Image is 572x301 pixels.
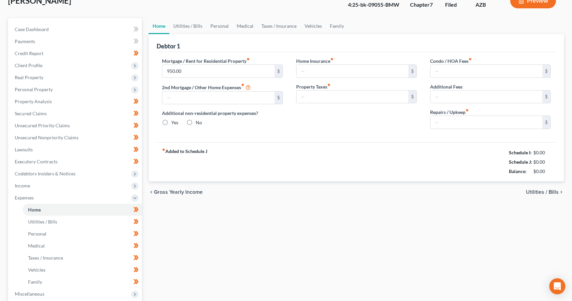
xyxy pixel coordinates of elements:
span: Personal [28,231,46,237]
strong: Added to Schedule J [162,148,207,176]
span: Personal Property [15,87,53,92]
a: Case Dashboard [9,23,142,35]
label: Condo / HOA Fees [430,57,472,64]
a: Family [326,18,348,34]
a: Utilities / Bills [23,216,142,228]
a: Vehicles [23,264,142,276]
span: Executory Contracts [15,159,57,164]
span: Vehicles [28,267,45,273]
div: $ [542,91,550,103]
i: fiber_manual_record [241,83,244,87]
span: Utilities / Bills [526,189,559,195]
span: Taxes / Insurance [28,255,63,261]
a: Taxes / Insurance [23,252,142,264]
a: Property Analysis [9,96,142,108]
i: fiber_manual_record [465,109,469,112]
div: 4:25-bk-09055-BMW [348,1,399,9]
span: Medical [28,243,45,249]
button: chevron_left Gross Yearly Income [149,189,203,195]
span: Real Property [15,74,43,80]
a: Medical [233,18,257,34]
input: -- [430,91,542,103]
span: Unsecured Nonpriority Claims [15,135,78,140]
span: Lawsuits [15,147,33,152]
i: fiber_manual_record [327,83,331,87]
div: Filed [445,1,465,9]
input: -- [430,116,542,129]
span: Family [28,279,42,285]
div: $ [408,65,416,78]
i: chevron_left [149,189,154,195]
div: $ [274,92,282,104]
a: Utilities / Bills [169,18,206,34]
label: Yes [171,119,178,126]
span: Expenses [15,195,34,200]
span: Gross Yearly Income [154,189,203,195]
label: Additional Fees [430,83,462,90]
span: Secured Claims [15,111,47,116]
input: -- [162,92,274,104]
a: Executory Contracts [9,156,142,168]
label: Property Taxes [296,83,331,90]
span: Home [28,207,41,212]
a: Medical [23,240,142,252]
label: Home Insurance [296,57,334,64]
label: Additional non-residential property expenses? [162,110,282,117]
i: chevron_right [559,189,564,195]
a: Family [23,276,142,288]
div: $0.00 [533,168,551,175]
label: No [196,119,202,126]
div: Chapter [410,1,434,9]
span: Miscellaneous [15,291,44,297]
a: Taxes / Insurance [257,18,301,34]
label: Repairs / Upkeep [430,109,469,116]
span: Payments [15,38,35,44]
a: Home [23,204,142,216]
div: $ [542,116,550,129]
a: Unsecured Nonpriority Claims [9,132,142,144]
strong: Schedule I: [509,150,532,155]
strong: Schedule J: [509,159,532,165]
input: -- [162,65,274,78]
a: Personal [23,228,142,240]
div: AZB [475,1,500,9]
div: $ [408,91,416,103]
span: Unsecured Priority Claims [15,123,70,128]
i: fiber_manual_record [468,57,472,61]
span: Client Profile [15,62,42,68]
label: Mortgage / Rent for Residential Property [162,57,250,64]
a: Home [149,18,169,34]
a: Unsecured Priority Claims [9,120,142,132]
i: fiber_manual_record [162,148,165,151]
a: Payments [9,35,142,47]
span: Income [15,183,30,188]
a: Personal [206,18,233,34]
span: 7 [430,1,433,8]
span: Property Analysis [15,99,52,104]
div: Open Intercom Messenger [549,278,565,294]
a: Vehicles [301,18,326,34]
a: Secured Claims [9,108,142,120]
i: fiber_manual_record [330,57,334,61]
div: $0.00 [533,149,551,156]
span: Case Dashboard [15,26,49,32]
div: $ [274,65,282,78]
span: Credit Report [15,50,43,56]
div: $ [542,65,550,78]
input: -- [297,91,408,103]
input: -- [297,65,408,78]
a: Lawsuits [9,144,142,156]
i: fiber_manual_record [246,57,250,61]
div: Debtor 1 [157,42,180,50]
a: Credit Report [9,47,142,59]
span: Codebtors Insiders & Notices [15,171,75,176]
span: Utilities / Bills [28,219,57,224]
button: Utilities / Bills chevron_right [526,189,564,195]
label: 2nd Mortgage / Other Home Expenses [162,83,251,91]
strong: Balance: [509,168,527,174]
input: -- [430,65,542,78]
div: $0.00 [533,159,551,165]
